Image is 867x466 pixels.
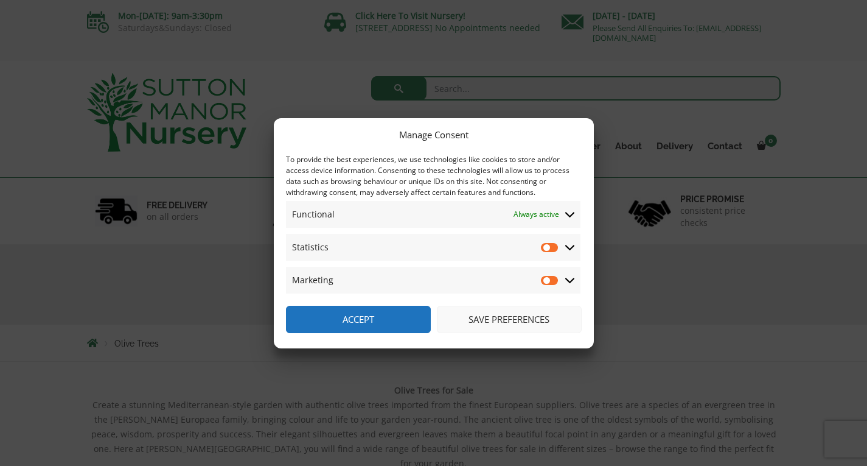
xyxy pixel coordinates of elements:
[286,267,580,294] summary: Marketing
[292,273,333,288] span: Marketing
[286,234,580,261] summary: Statistics
[292,240,329,255] span: Statistics
[286,154,580,198] div: To provide the best experiences, we use technologies like cookies to store and/or access device i...
[286,306,431,333] button: Accept
[437,306,582,333] button: Save preferences
[514,207,559,222] span: Always active
[286,201,580,228] summary: Functional Always active
[399,127,468,142] div: Manage Consent
[292,207,335,222] span: Functional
